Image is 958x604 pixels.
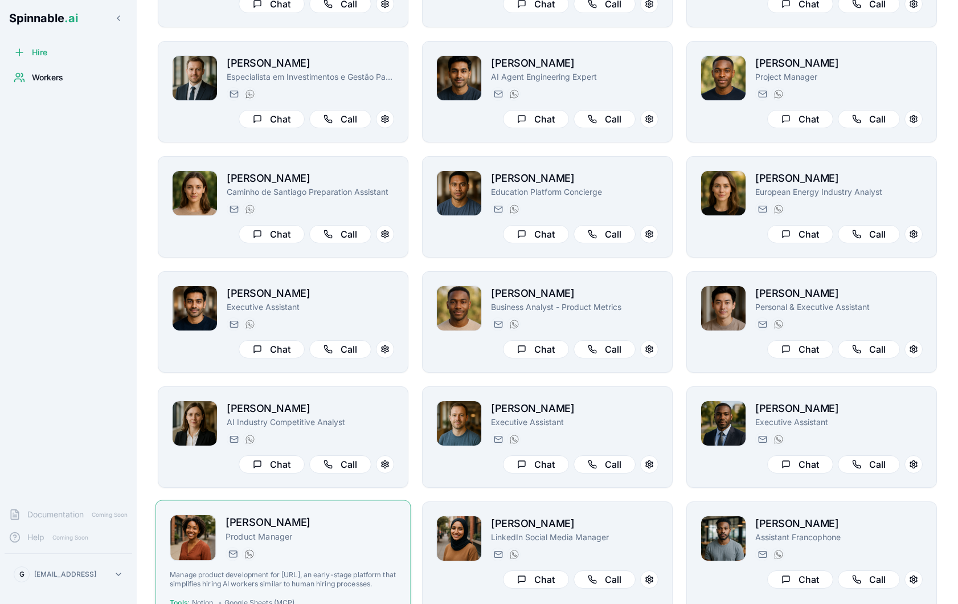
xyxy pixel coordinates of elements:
[574,110,636,128] button: Call
[309,225,371,243] button: Call
[491,432,505,446] button: Send email to john.blackwood@getspinnable.ai
[491,532,658,543] p: LinkedIn Social Media Manager
[503,225,569,243] button: Chat
[755,532,923,543] p: Assistant Francophone
[767,340,833,358] button: Chat
[491,202,505,216] button: Send email to michael.taufa@getspinnable.ai
[755,301,923,313] p: Personal & Executive Assistant
[309,110,371,128] button: Call
[755,186,923,198] p: European Energy Industry Analyst
[701,516,746,561] img: Maxime Dubois
[32,47,47,58] span: Hire
[491,401,658,417] h2: [PERSON_NAME]
[574,225,636,243] button: Call
[9,11,78,25] span: Spinnable
[838,570,900,589] button: Call
[491,285,658,301] h2: [PERSON_NAME]
[574,455,636,474] button: Call
[245,549,254,558] img: WhatsApp
[243,87,256,101] button: WhatsApp
[755,71,923,83] p: Project Manager
[27,532,44,543] span: Help
[437,171,481,215] img: Michael Taufa
[771,87,785,101] button: WhatsApp
[32,72,63,83] span: Workers
[755,548,769,561] button: Send email to maxime.dubois@getspinnable.ai
[774,205,783,214] img: WhatsApp
[491,548,505,561] button: Send email to elena.patterson@getspinnable.ai
[491,516,658,532] h2: [PERSON_NAME]
[574,570,636,589] button: Call
[510,550,519,559] img: WhatsApp
[755,202,769,216] button: Send email to daniela.anderson@getspinnable.ai
[437,56,481,100] img: Manuel Mehta
[755,432,769,446] button: Send email to deandre.johnson@getspinnable.ai
[170,515,216,561] img: Taylor Mitchell
[491,186,658,198] p: Education Platform Concierge
[574,340,636,358] button: Call
[309,455,371,474] button: Call
[701,401,746,446] img: Mateo Andersson
[173,286,217,330] img: Tariq Muller
[767,455,833,474] button: Chat
[239,110,305,128] button: Chat
[771,202,785,216] button: WhatsApp
[227,87,240,101] button: Send email to paul.santos@getspinnable.ai
[239,225,305,243] button: Chat
[491,301,658,313] p: Business Analyst - Product Metrics
[771,432,785,446] button: WhatsApp
[173,171,217,215] img: Gloria Simon
[49,532,92,543] span: Coming Soon
[227,401,394,417] h2: [PERSON_NAME]
[507,432,521,446] button: WhatsApp
[437,401,481,446] img: Julian Petrov
[771,317,785,331] button: WhatsApp
[491,170,658,186] h2: [PERSON_NAME]
[771,548,785,561] button: WhatsApp
[507,317,521,331] button: WhatsApp
[27,509,84,520] span: Documentation
[227,55,394,71] h2: [PERSON_NAME]
[245,435,255,444] img: WhatsApp
[767,225,833,243] button: Chat
[755,87,769,101] button: Send email to brian.robinson@getspinnable.ai
[226,530,396,542] p: Product Manager
[242,547,256,561] button: WhatsApp
[227,301,394,313] p: Executive Assistant
[774,89,783,99] img: WhatsApp
[437,286,481,330] img: Jonas Berg
[226,515,396,531] h2: [PERSON_NAME]
[507,202,521,216] button: WhatsApp
[239,455,305,474] button: Chat
[767,110,833,128] button: Chat
[9,563,128,586] button: G[EMAIL_ADDRESS]
[491,317,505,331] button: Send email to jonas.berg@getspinnable.ai
[767,570,833,589] button: Chat
[507,548,521,561] button: WhatsApp
[227,285,394,301] h2: [PERSON_NAME]
[19,570,24,579] span: G
[239,340,305,358] button: Chat
[503,455,569,474] button: Chat
[245,89,255,99] img: WhatsApp
[755,417,923,428] p: Executive Assistant
[491,71,658,83] p: AI Agent Engineering Expert
[245,320,255,329] img: WhatsApp
[173,401,217,446] img: Anna Larsen
[774,320,783,329] img: WhatsApp
[774,550,783,559] img: WhatsApp
[64,11,78,25] span: .ai
[774,435,783,444] img: WhatsApp
[243,432,256,446] button: WhatsApp
[34,570,96,579] p: [EMAIL_ADDRESS]
[491,87,505,101] button: Send email to manuel.mehta@getspinnable.ai
[309,340,371,358] button: Call
[227,170,394,186] h2: [PERSON_NAME]
[491,55,658,71] h2: [PERSON_NAME]
[838,455,900,474] button: Call
[437,516,481,561] img: Elena Patterson
[170,570,396,589] p: Manage product development for [URL], an early-stage platform that simplifies hiring AI workers s...
[755,317,769,331] button: Send email to kaito.ahn@getspinnable.ai
[510,205,519,214] img: WhatsApp
[755,401,923,417] h2: [PERSON_NAME]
